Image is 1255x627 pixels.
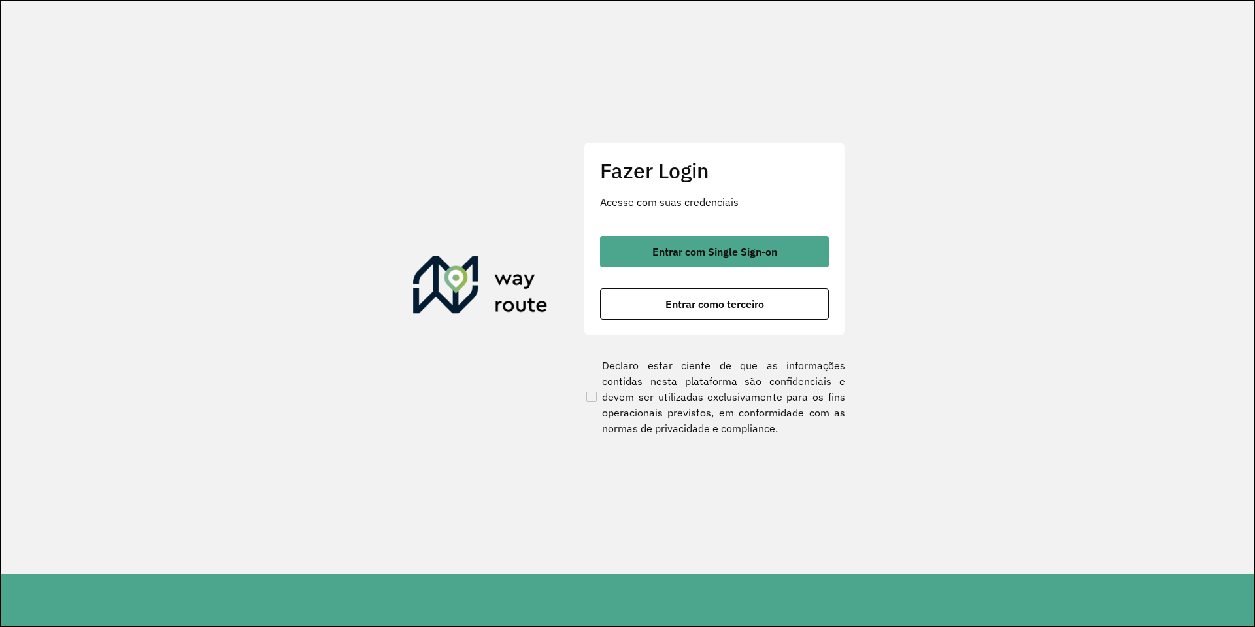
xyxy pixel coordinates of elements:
img: Roteirizador AmbevTech [413,256,548,319]
button: button [600,236,829,267]
h2: Fazer Login [600,158,829,183]
p: Acesse com suas credenciais [600,194,829,210]
span: Entrar com Single Sign-on [652,246,777,257]
label: Declaro estar ciente de que as informações contidas nesta plataforma são confidenciais e devem se... [584,358,845,436]
span: Entrar como terceiro [665,299,764,309]
button: button [600,288,829,320]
